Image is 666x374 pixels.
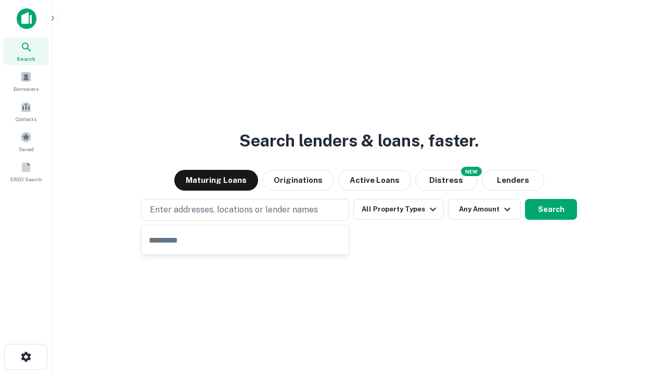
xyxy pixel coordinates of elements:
button: Active Loans [338,170,411,191]
span: Saved [19,145,34,153]
p: Enter addresses, locations or lender names [150,204,318,216]
button: Maturing Loans [174,170,258,191]
h3: Search lenders & loans, faster. [239,128,479,153]
span: Contacts [16,115,36,123]
button: Search distressed loans with lien and other non-mortgage details. [415,170,478,191]
a: SREO Search [3,157,49,185]
div: NEW [461,167,482,176]
button: All Property Types [353,199,444,220]
span: Borrowers [14,85,39,93]
a: Contacts [3,97,49,125]
span: Search [17,55,35,63]
a: Search [3,37,49,65]
button: Lenders [482,170,544,191]
span: SREO Search [10,175,42,183]
button: Search [525,199,577,220]
button: Enter addresses, locations or lender names [141,199,349,221]
iframe: Chat Widget [614,291,666,341]
button: Any Amount [448,199,521,220]
button: Originations [262,170,334,191]
a: Saved [3,127,49,155]
a: Borrowers [3,67,49,95]
img: capitalize-icon.png [17,8,36,29]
